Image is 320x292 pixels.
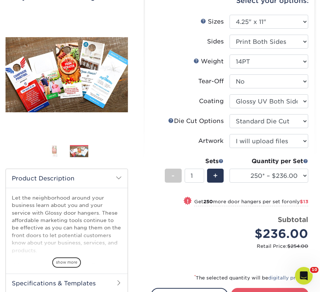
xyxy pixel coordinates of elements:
div: Tear-Off [198,77,224,86]
div: Artwork [198,137,224,145]
div: Quantity per Set [230,157,308,166]
a: digitally printed [268,275,309,281]
span: show more [52,257,81,267]
strong: Subtotal [278,215,308,224]
small: The selected quantity will be [194,275,309,281]
small: Get more door hangers per set for [194,199,308,206]
div: Sets [165,157,224,166]
div: Coating [199,97,224,106]
span: ! [187,198,189,205]
img: Glossy UV Coated 02 [6,37,128,112]
div: Die Cut Options [168,117,224,126]
div: Sides [207,37,224,46]
strong: 250 [203,199,213,204]
span: only [289,199,308,204]
img: Door Hangers 01 [45,145,64,158]
span: $13 [300,199,308,204]
img: Door Hangers 02 [70,146,88,157]
div: Sizes [200,17,224,26]
span: - [171,170,175,181]
span: $254.00 [287,243,308,249]
div: Weight [193,57,224,66]
small: Retail Price: [157,243,309,250]
iframe: Intercom live chat [295,267,313,285]
span: + [213,170,218,181]
div: $236.00 [235,225,308,243]
span: 10 [310,267,319,273]
h2: Product Description [6,169,128,188]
